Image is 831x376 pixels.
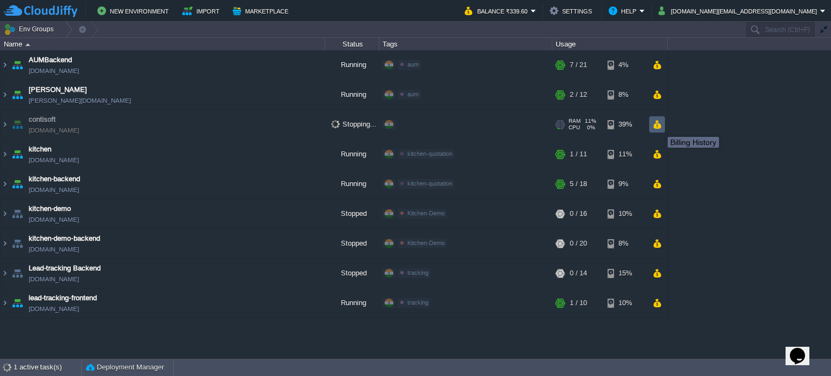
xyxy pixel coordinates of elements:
[1,288,9,318] img: AMDAwAAAACH5BAEAAAAALAAAAAABAAEAAAICRAEAOw==
[29,174,80,184] a: kitchen-backend
[550,4,595,17] button: Settings
[786,333,820,365] iframe: chat widget
[407,240,445,246] span: Kitchen-Demo
[608,50,643,80] div: 4%
[29,263,101,274] a: Lead-tracking Backend
[1,80,9,109] img: AMDAwAAAACH5BAEAAAAALAAAAAABAAEAAAICRAEAOw==
[325,169,379,199] div: Running
[29,144,51,155] a: kitchen
[585,118,596,124] span: 11%
[570,50,587,80] div: 7 / 21
[10,199,25,228] img: AMDAwAAAACH5BAEAAAAALAAAAAABAAEAAAICRAEAOw==
[1,38,325,50] div: Name
[325,259,379,288] div: Stopped
[608,199,643,228] div: 10%
[407,210,445,216] span: Kitchen-Demo
[10,50,25,80] img: AMDAwAAAACH5BAEAAAAALAAAAAABAAEAAAICRAEAOw==
[570,288,587,318] div: 1 / 10
[10,169,25,199] img: AMDAwAAAACH5BAEAAAAALAAAAAABAAEAAAICRAEAOw==
[4,22,57,37] button: Env Groups
[10,259,25,288] img: AMDAwAAAACH5BAEAAAAALAAAAAABAAEAAAICRAEAOw==
[407,61,419,68] span: aum
[29,233,100,244] a: kitchen-demo-backend
[29,84,87,95] a: [PERSON_NAME]
[331,120,377,128] span: Stopping...
[1,229,9,258] img: AMDAwAAAACH5BAEAAAAALAAAAAABAAEAAAICRAEAOw==
[1,259,9,288] img: AMDAwAAAACH5BAEAAAAALAAAAAABAAEAAAICRAEAOw==
[608,229,643,258] div: 8%
[182,4,223,17] button: Import
[326,38,379,50] div: Status
[570,80,587,109] div: 2 / 12
[380,38,552,50] div: Tags
[465,4,531,17] button: Balance ₹339.60
[29,214,79,225] a: [DOMAIN_NAME]
[584,124,595,131] span: 0%
[29,184,79,195] a: [DOMAIN_NAME]
[29,95,131,106] a: [PERSON_NAME][DOMAIN_NAME]
[29,155,79,166] a: [DOMAIN_NAME]
[1,199,9,228] img: AMDAwAAAACH5BAEAAAAALAAAAAABAAEAAAICRAEAOw==
[325,50,379,80] div: Running
[1,169,9,199] img: AMDAwAAAACH5BAEAAAAALAAAAAABAAEAAAICRAEAOw==
[407,299,428,306] span: tracking
[10,110,25,139] img: AMDAwAAAACH5BAEAAAAALAAAAAABAAEAAAICRAEAOw==
[29,244,79,255] a: [DOMAIN_NAME]
[10,80,25,109] img: AMDAwAAAACH5BAEAAAAALAAAAAABAAEAAAICRAEAOw==
[233,4,292,17] button: Marketplace
[10,140,25,169] img: AMDAwAAAACH5BAEAAAAALAAAAAABAAEAAAICRAEAOw==
[29,65,79,76] a: [DOMAIN_NAME]
[325,199,379,228] div: Stopped
[325,140,379,169] div: Running
[4,4,77,18] img: CloudJiffy
[1,110,9,139] img: AMDAwAAAACH5BAEAAAAALAAAAAABAAEAAAICRAEAOw==
[86,362,164,373] button: Deployment Manager
[14,359,81,376] div: 1 active task(s)
[29,125,79,136] a: [DOMAIN_NAME]
[325,229,379,258] div: Stopped
[569,124,580,131] span: CPU
[608,110,643,139] div: 39%
[570,199,587,228] div: 0 / 16
[29,293,97,304] a: lead-tracking-frontend
[609,4,639,17] button: Help
[670,138,716,147] div: Billing History
[570,229,587,258] div: 0 / 20
[608,169,643,199] div: 9%
[29,304,79,314] a: [DOMAIN_NAME]
[608,288,643,318] div: 10%
[407,269,428,276] span: tracking
[29,114,56,125] a: contisoft
[325,80,379,109] div: Running
[407,91,419,97] span: aum
[25,43,30,46] img: AMDAwAAAACH5BAEAAAAALAAAAAABAAEAAAICRAEAOw==
[10,229,25,258] img: AMDAwAAAACH5BAEAAAAALAAAAAABAAEAAAICRAEAOw==
[570,259,587,288] div: 0 / 14
[1,140,9,169] img: AMDAwAAAACH5BAEAAAAALAAAAAABAAEAAAICRAEAOw==
[29,274,79,285] a: [DOMAIN_NAME]
[10,288,25,318] img: AMDAwAAAACH5BAEAAAAALAAAAAABAAEAAAICRAEAOw==
[407,150,452,157] span: kitchen-quotation
[97,4,172,17] button: New Environment
[569,118,581,124] span: RAM
[570,169,587,199] div: 5 / 18
[658,4,820,17] button: [DOMAIN_NAME][EMAIL_ADDRESS][DOMAIN_NAME]
[608,259,643,288] div: 15%
[608,140,643,169] div: 11%
[608,80,643,109] div: 8%
[29,55,72,65] a: AUMBackend
[29,203,71,214] a: kitchen-demo
[570,140,587,169] div: 1 / 11
[553,38,667,50] div: Usage
[1,50,9,80] img: AMDAwAAAACH5BAEAAAAALAAAAAABAAEAAAICRAEAOw==
[325,288,379,318] div: Running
